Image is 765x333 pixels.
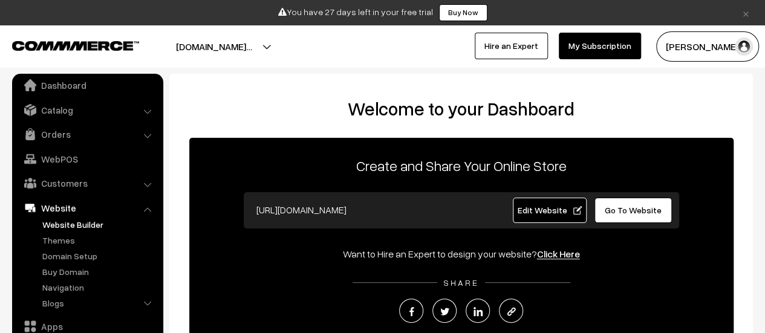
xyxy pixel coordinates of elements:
a: My Subscription [559,33,641,59]
a: Blogs [39,297,159,309]
span: Edit Website [517,205,582,215]
button: [PERSON_NAME] [656,31,759,62]
button: [DOMAIN_NAME]… [134,31,295,62]
a: Buy Domain [39,265,159,278]
div: Want to Hire an Expert to design your website? [189,247,734,261]
a: Orders [15,123,159,145]
a: Domain Setup [39,250,159,262]
img: user [735,37,753,56]
p: Create and Share Your Online Store [189,155,734,176]
a: WebPOS [15,148,159,170]
a: Buy Now [439,4,487,21]
img: COMMMERCE [12,41,139,50]
span: SHARE [437,277,485,288]
a: Click Here [537,248,580,260]
a: Catalog [15,99,159,121]
a: Hire an Expert [475,33,548,59]
h2: Welcome to your Dashboard [181,98,741,120]
a: Themes [39,234,159,247]
a: Website [15,197,159,219]
a: Customers [15,172,159,194]
a: Edit Website [513,198,587,223]
a: Go To Website [594,198,672,223]
div: You have 27 days left in your free trial [4,4,761,21]
a: COMMMERCE [12,37,118,52]
a: Website Builder [39,218,159,231]
a: × [738,5,754,20]
a: Navigation [39,281,159,294]
span: Go To Website [605,205,662,215]
a: Dashboard [15,74,159,96]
